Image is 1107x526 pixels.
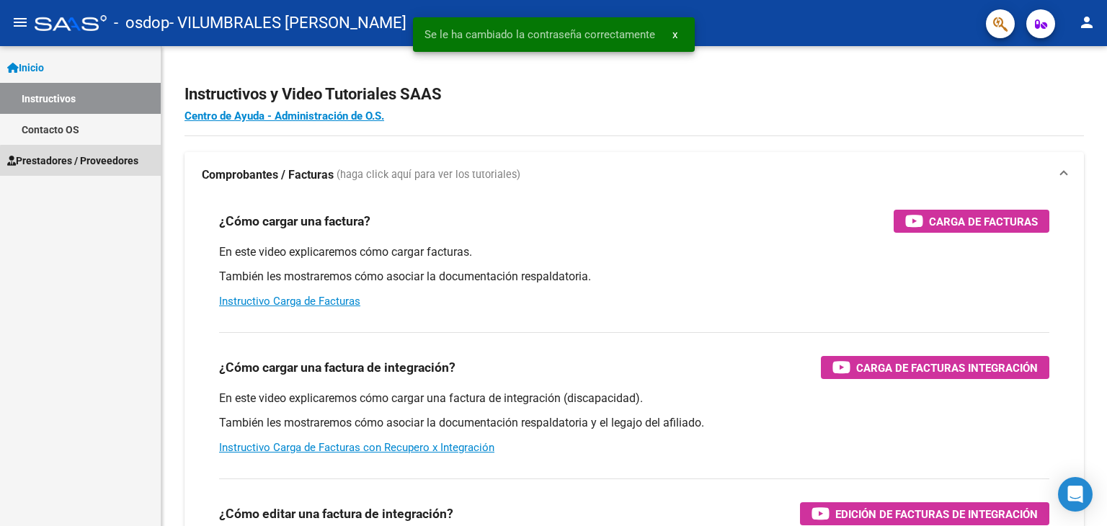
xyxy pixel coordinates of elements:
h2: Instructivos y Video Tutoriales SAAS [184,81,1084,108]
span: Prestadores / Proveedores [7,153,138,169]
mat-icon: menu [12,14,29,31]
span: x [672,28,677,41]
mat-icon: person [1078,14,1095,31]
p: También les mostraremos cómo asociar la documentación respaldatoria y el legajo del afiliado. [219,415,1049,431]
button: x [661,22,689,48]
a: Instructivo Carga de Facturas [219,295,360,308]
span: (haga click aquí para ver los tutoriales) [337,167,520,183]
strong: Comprobantes / Facturas [202,167,334,183]
span: Edición de Facturas de integración [835,505,1038,523]
p: En este video explicaremos cómo cargar facturas. [219,244,1049,260]
span: Carga de Facturas Integración [856,359,1038,377]
a: Centro de Ayuda - Administración de O.S. [184,110,384,122]
h3: ¿Cómo cargar una factura? [219,211,370,231]
span: Inicio [7,60,44,76]
span: Carga de Facturas [929,213,1038,231]
p: En este video explicaremos cómo cargar una factura de integración (discapacidad). [219,391,1049,406]
span: - VILUMBRALES [PERSON_NAME] [169,7,406,39]
button: Edición de Facturas de integración [800,502,1049,525]
a: Instructivo Carga de Facturas con Recupero x Integración [219,441,494,454]
h3: ¿Cómo editar una factura de integración? [219,504,453,524]
p: También les mostraremos cómo asociar la documentación respaldatoria. [219,269,1049,285]
div: Open Intercom Messenger [1058,477,1093,512]
mat-expansion-panel-header: Comprobantes / Facturas (haga click aquí para ver los tutoriales) [184,152,1084,198]
h3: ¿Cómo cargar una factura de integración? [219,357,455,378]
button: Carga de Facturas [894,210,1049,233]
button: Carga de Facturas Integración [821,356,1049,379]
span: Se le ha cambiado la contraseña correctamente [424,27,655,42]
span: - osdop [114,7,169,39]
